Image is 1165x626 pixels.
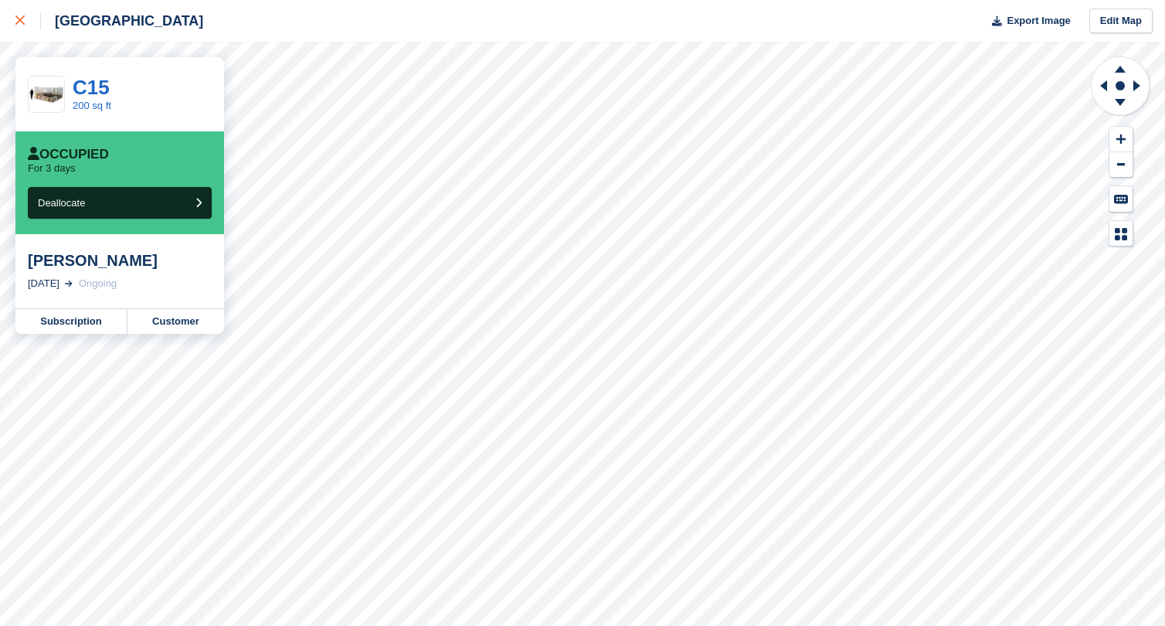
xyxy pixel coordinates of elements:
div: Ongoing [79,276,117,291]
div: [DATE] [28,276,59,291]
a: 200 sq ft [73,100,111,111]
button: Map Legend [1109,221,1133,247]
button: Zoom Out [1109,152,1133,178]
a: Customer [127,309,224,334]
span: Export Image [1007,13,1070,29]
img: arrow-right-light-icn-cde0832a797a2874e46488d9cf13f60e5c3a73dbe684e267c42b8395dfbc2abf.svg [65,281,73,287]
div: [GEOGRAPHIC_DATA] [41,12,203,30]
a: Subscription [15,309,127,334]
button: Keyboard Shortcuts [1109,186,1133,212]
button: Deallocate [28,187,212,219]
img: 200-sqft-unit.jpg [29,81,64,108]
button: Export Image [983,9,1071,34]
p: For 3 days [28,162,75,175]
a: Edit Map [1089,9,1153,34]
div: Occupied [28,147,109,162]
span: Deallocate [38,197,85,209]
button: Zoom In [1109,127,1133,152]
div: [PERSON_NAME] [28,251,212,270]
a: C15 [73,76,110,99]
